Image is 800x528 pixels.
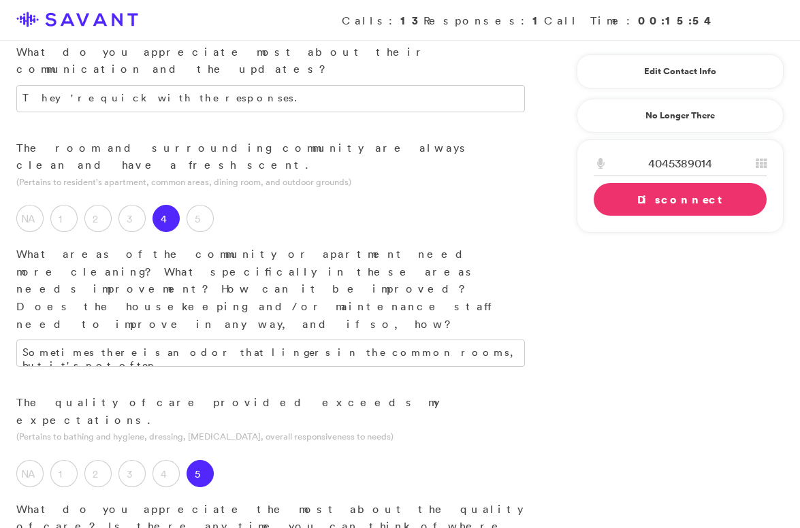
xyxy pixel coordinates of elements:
a: No Longer There [577,99,784,133]
label: 3 [118,205,146,232]
label: 4 [153,460,180,487]
label: NA [16,205,44,232]
p: (Pertains to resident's apartment, common areas, dining room, and outdoor grounds) [16,176,525,188]
p: (Pertains to bathing and hygiene, dressing, [MEDICAL_DATA], overall responsiveness to needs) [16,430,525,443]
label: 1 [50,205,78,232]
label: 3 [118,460,146,487]
p: What do you appreciate most about their communication and the updates? [16,44,525,78]
strong: 1 [532,13,544,28]
strong: 00:15:54 [638,13,716,28]
a: Disconnect [594,183,767,216]
a: Edit Contact Info [594,61,767,82]
label: 5 [187,205,214,232]
label: NA [16,460,44,487]
p: The quality of care provided exceeds my expectations. [16,394,525,429]
label: 5 [187,460,214,487]
p: The room and surrounding community are always clean and have a fresh scent. [16,139,525,174]
label: 2 [84,460,112,487]
p: What areas of the community or apartment need more cleaning? What specifically in these areas nee... [16,246,525,333]
strong: 13 [400,13,423,28]
label: 4 [153,205,180,232]
label: 1 [50,460,78,487]
label: 2 [84,205,112,232]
